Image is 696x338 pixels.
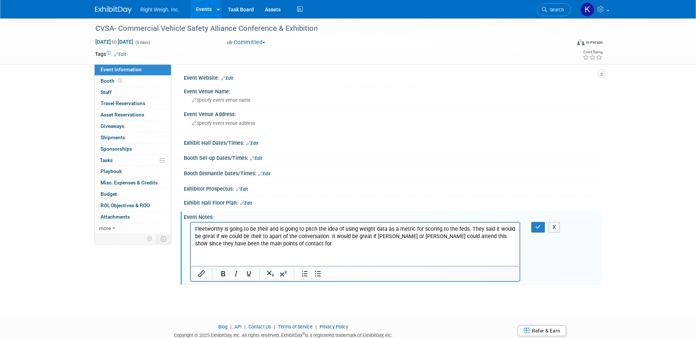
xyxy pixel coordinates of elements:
img: KC Nolan [580,3,594,17]
span: Booth [101,78,123,84]
span: Search [547,7,564,12]
span: Shipments [101,134,125,140]
div: Exhibitor Prospectus: [184,183,601,193]
div: Event Rating [583,50,602,54]
span: Specify event venue name [192,97,251,103]
td: Toggle Event Tabs [156,234,171,244]
a: Sponsorships [95,144,171,155]
span: | [229,324,233,330]
a: Contact Us [248,324,271,330]
span: | [314,324,318,330]
span: Staff [101,89,112,95]
span: Asset Reservations [101,112,144,118]
a: Giveaways [95,121,171,132]
button: Committed [225,39,268,46]
span: | [243,324,247,330]
a: Playbook [95,166,171,177]
a: Misc. Expenses & Credits [95,177,171,188]
a: Edit [221,76,233,81]
a: Budget [95,189,171,200]
a: Terms of Service [278,324,313,330]
a: Attachments [95,212,171,223]
button: Bullet list [311,269,324,279]
a: Booth [95,76,171,87]
span: ROI, Objectives & ROO [101,202,150,208]
div: In-Person [586,40,603,45]
span: Giveaways [101,123,124,129]
a: Shipments [95,132,171,143]
span: Playbook [101,168,122,174]
span: Budget [101,191,117,197]
button: X [549,222,560,233]
a: Edit [250,156,262,161]
span: Event Information [101,66,142,72]
a: more [95,223,171,234]
iframe: Rich Text Area [191,223,520,266]
span: Right Weigh, Inc. [141,7,179,12]
div: Event Venue Name: [184,86,601,95]
div: Exhibit Hall Floor Plan: [184,197,601,207]
a: ROI, Objectives & ROO [95,200,171,211]
span: [DATE] [DATE] [95,39,134,45]
a: Refer & Earn [518,325,566,336]
div: Event Venue Address: [184,109,601,118]
button: Italic [230,269,242,279]
a: Privacy Policy [320,324,348,330]
a: Staff [95,87,171,98]
div: Event Format [528,38,603,49]
span: Misc. Expenses & Credits [101,180,158,186]
button: Insert/edit link [195,269,208,279]
span: | [272,324,277,330]
a: Edit [114,52,126,57]
a: Edit [240,201,252,206]
a: Event Information [95,64,171,75]
div: CVSA- Commercial Vehicle Safety Alliance Conference & Exhibition [93,22,560,35]
div: Event Website: [184,72,601,82]
span: Specify event venue address [192,121,255,126]
span: Travel Reservations [101,100,145,106]
span: Attachments [101,214,130,220]
a: Blog [218,324,227,330]
a: Edit [258,171,270,176]
sup: ® [302,332,305,336]
a: Travel Reservations [95,98,171,109]
a: Edit [246,141,258,146]
img: Format-Inperson.png [577,39,584,45]
button: Subscript [264,269,277,279]
span: Booth not reserved yet [116,78,123,83]
span: to [111,39,118,45]
div: Booth Dismantle Dates/Times: [184,168,601,177]
td: Tags [95,50,126,58]
button: Underline [243,269,255,279]
a: API [234,324,241,330]
img: ExhibitDay [95,6,132,14]
span: more [99,225,111,231]
button: Bold [217,269,229,279]
a: Asset Reservations [95,109,171,121]
td: Personalize Event Tab Strip [143,234,156,244]
div: Event Notes: [184,212,601,221]
div: Exhibit Hall Dates/Times: [184,137,601,147]
button: Superscript [277,269,289,279]
a: Tasks [95,155,171,166]
span: Tasks [100,157,113,163]
span: Sponsorships [101,146,132,152]
a: Edit [236,187,248,192]
a: Search [537,3,571,16]
button: Numbered list [299,269,311,279]
span: (5 days) [135,40,150,45]
div: Booth Set-up Dates/Times: [184,152,601,162]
